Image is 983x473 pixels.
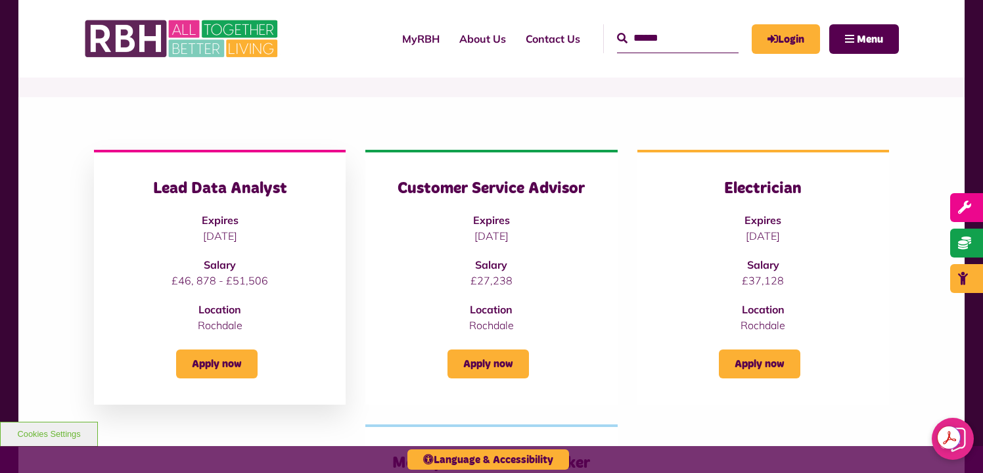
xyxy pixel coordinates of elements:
p: [DATE] [664,228,863,244]
p: £46, 878 - £51,506 [120,273,319,288]
a: Contact Us [516,21,590,56]
button: Navigation [829,24,899,54]
strong: Location [470,303,513,316]
strong: Expires [202,214,239,227]
button: Language & Accessibility [407,449,569,470]
h3: Electrician [664,179,863,199]
strong: Salary [204,258,236,271]
p: Rochdale [392,317,591,333]
a: MyRBH [392,21,449,56]
span: Menu [857,34,883,45]
strong: Salary [747,258,779,271]
strong: Location [198,303,241,316]
strong: Location [742,303,785,316]
a: About Us [449,21,516,56]
a: Apply now [176,349,258,378]
iframe: Netcall Web Assistant for live chat [924,414,983,473]
strong: Salary [475,258,507,271]
strong: Expires [473,214,510,227]
p: [DATE] [120,228,319,244]
strong: Expires [744,214,781,227]
p: Rochdale [120,317,319,333]
p: [DATE] [392,228,591,244]
p: £37,128 [664,273,863,288]
p: Rochdale [664,317,863,333]
h3: Lead Data Analyst [120,179,319,199]
a: MyRBH [752,24,820,54]
img: RBH [84,13,281,64]
a: Apply now [447,349,529,378]
input: Search [617,24,739,53]
a: Apply now [719,349,800,378]
p: £27,238 [392,273,591,288]
h3: Customer Service Advisor [392,179,591,199]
